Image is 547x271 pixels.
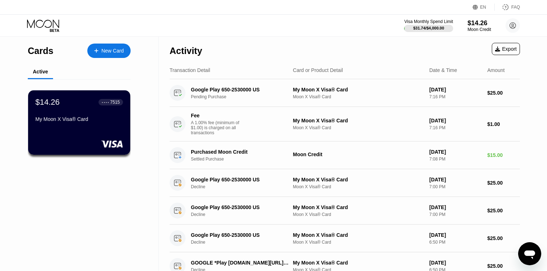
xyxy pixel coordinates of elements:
[518,242,541,265] iframe: Button to launch messaging window
[293,204,424,210] div: My Moon X Visa® Card
[487,208,520,213] div: $25.00
[191,87,289,92] div: Google Play 650-2530000 US
[487,263,520,269] div: $25.00
[468,19,491,32] div: $14.26Moon Credit
[293,212,424,217] div: Moon X Visa® Card
[429,177,482,182] div: [DATE]
[429,204,482,210] div: [DATE]
[191,113,241,118] div: Fee
[170,225,520,252] div: Google Play 650-2530000 USDeclineMy Moon X Visa® CardMoon X Visa® Card[DATE]6:50 PM$25.00
[293,260,424,266] div: My Moon X Visa® Card
[110,100,120,105] div: 7515
[487,152,520,158] div: $15.00
[468,19,491,27] div: $14.26
[191,177,289,182] div: Google Play 650-2530000 US
[191,240,297,245] div: Decline
[487,90,520,96] div: $25.00
[473,4,495,11] div: EN
[170,141,520,169] div: Purchased Moon CreditSettled PurchaseMoon Credit[DATE]7:08 PM$15.00
[293,152,424,157] div: Moon Credit
[170,107,520,141] div: FeeA 1.00% fee (minimum of $1.00) is charged on all transactionsMy Moon X Visa® CardMoon X Visa® ...
[191,204,289,210] div: Google Play 650-2530000 US
[293,118,424,123] div: My Moon X Visa® Card
[429,125,482,130] div: 7:16 PM
[293,125,424,130] div: Moon X Visa® Card
[492,43,520,55] div: Export
[429,232,482,238] div: [DATE]
[170,79,520,107] div: Google Play 650-2530000 USPending PurchaseMy Moon X Visa® CardMoon X Visa® Card[DATE]7:16 PM$25.00
[413,26,444,30] div: $31.74 / $4,000.00
[170,169,520,197] div: Google Play 650-2530000 USDeclineMy Moon X Visa® CardMoon X Visa® Card[DATE]7:00 PM$25.00
[35,98,60,107] div: $14.26
[191,120,245,135] div: A 1.00% fee (minimum of $1.00) is charged on all transactions
[191,184,297,189] div: Decline
[170,197,520,225] div: Google Play 650-2530000 USDeclineMy Moon X Visa® CardMoon X Visa® Card[DATE]7:00 PM$25.00
[429,118,482,123] div: [DATE]
[404,19,453,24] div: Visa Monthly Spend Limit
[28,46,53,56] div: Cards
[102,101,109,103] div: ● ● ● ●
[87,44,131,58] div: New Card
[429,260,482,266] div: [DATE]
[293,94,424,99] div: Moon X Visa® Card
[191,157,297,162] div: Settled Purchase
[191,212,297,217] div: Decline
[191,94,297,99] div: Pending Purchase
[293,184,424,189] div: Moon X Visa® Card
[511,5,520,10] div: FAQ
[487,121,520,127] div: $1.00
[487,235,520,241] div: $25.00
[33,69,48,74] div: Active
[429,184,482,189] div: 7:00 PM
[101,48,124,54] div: New Card
[191,260,289,266] div: GOOGLE *Play [DOMAIN_NAME][URL][GEOGRAPHIC_DATA]
[429,94,482,99] div: 7:16 PM
[429,67,457,73] div: Date & Time
[429,149,482,155] div: [DATE]
[191,232,289,238] div: Google Play 650-2530000 US
[293,232,424,238] div: My Moon X Visa® Card
[191,149,289,155] div: Purchased Moon Credit
[495,4,520,11] div: FAQ
[28,90,130,155] div: $14.26● ● ● ●7515My Moon X Visa® Card
[468,27,491,32] div: Moon Credit
[487,180,520,186] div: $25.00
[480,5,486,10] div: EN
[293,177,424,182] div: My Moon X Visa® Card
[429,212,482,217] div: 7:00 PM
[495,46,517,52] div: Export
[429,87,482,92] div: [DATE]
[170,67,210,73] div: Transaction Detail
[35,116,123,122] div: My Moon X Visa® Card
[404,19,453,32] div: Visa Monthly Spend Limit$31.74/$4,000.00
[293,240,424,245] div: Moon X Visa® Card
[487,67,505,73] div: Amount
[429,240,482,245] div: 6:50 PM
[429,157,482,162] div: 7:08 PM
[293,87,424,92] div: My Moon X Visa® Card
[170,46,202,56] div: Activity
[293,67,343,73] div: Card or Product Detail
